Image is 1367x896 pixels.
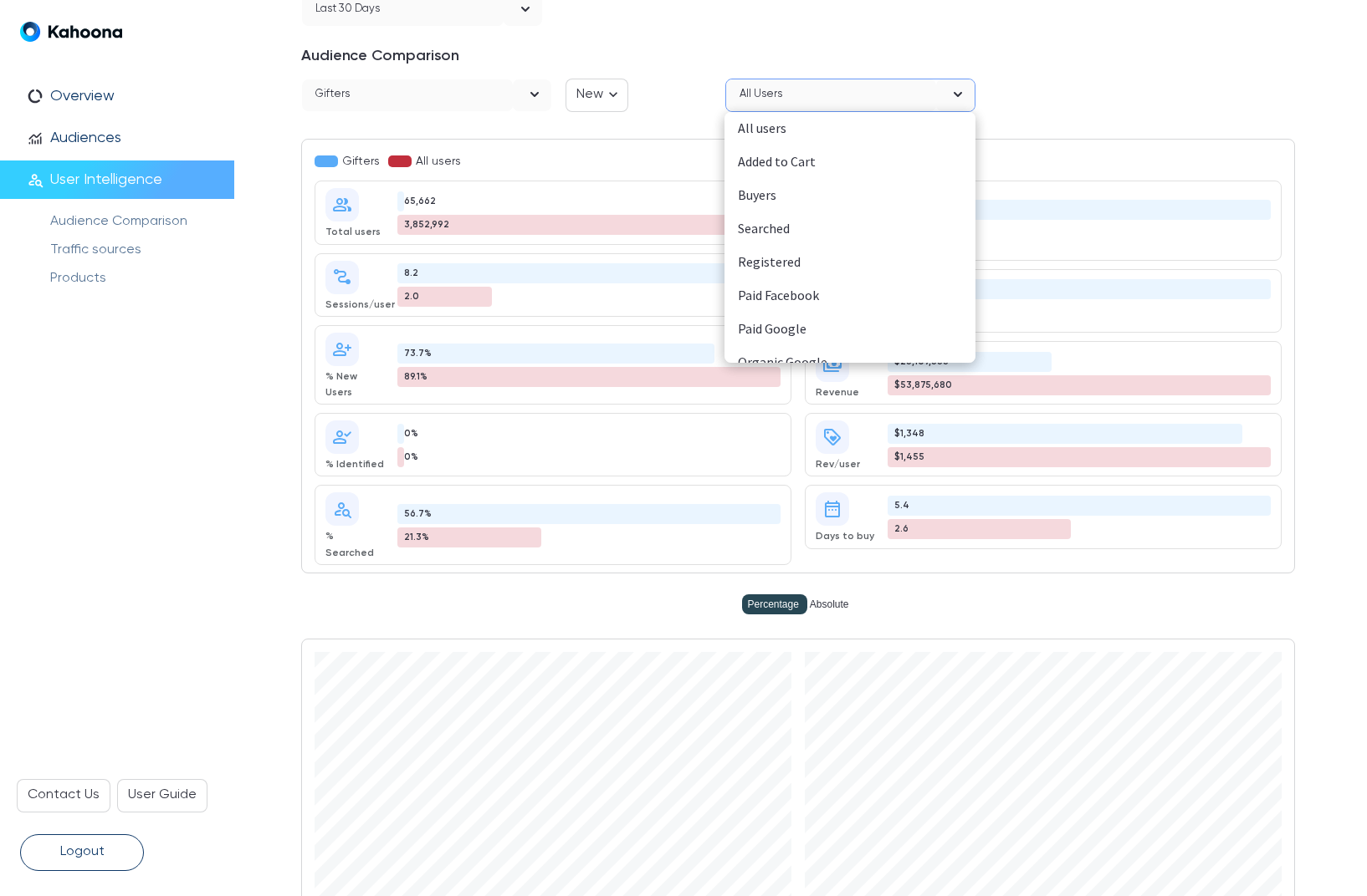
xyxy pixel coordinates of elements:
div: 73.7% [397,344,714,364]
div: Days to buy [816,529,874,545]
div: Rev/user [816,457,874,473]
div: % Identified [325,457,384,473]
p: User Intelligence [50,171,162,189]
div: 89.1% [397,367,781,387]
span: person_check [325,420,359,454]
a: Audience Comparison [50,215,187,228]
div: All users [740,84,782,107]
div: 21.3% [397,527,541,547]
div: Sessions/user [325,298,384,313]
span: loyalty [816,420,849,454]
p: Contact Us [28,785,100,807]
span: watches [23,278,60,290]
span: person_add [325,333,359,366]
div: 0% [397,424,404,444]
span: wh_high [23,302,61,313]
a: monitoringAudiences [20,129,254,147]
span: wh_low [20,322,158,342]
span: data_usage [27,88,44,104]
p: Logout [60,842,105,863]
p: Overview [50,87,115,105]
div: Paid Facebook [738,285,962,307]
p: New [576,84,603,106]
img: Logo [20,22,122,42]
div: All users [738,118,962,140]
span: date_range [816,492,849,526]
span: trunks, travel and home [20,252,158,272]
span: women [20,345,158,365]
p: Audiences [50,129,121,147]
div: 3,852,992 [397,215,781,235]
span: group [325,188,359,221]
div: Gifters [315,84,350,107]
div: 0% [397,447,404,467]
span: conversion_path [325,261,359,294]
div: Gifters [315,152,380,171]
div: $1,348 [888,424,1242,444]
div: Paid Google [738,318,962,340]
a: Contact Us [17,779,110,812]
div: Total users [325,225,384,241]
a: Products [50,272,106,285]
div: 5.4 [888,496,1271,516]
a: Traffic sources [50,243,141,257]
div: $53,875,680 [888,375,1271,395]
svg: open [525,84,545,104]
iframe: streamlit_antd_components.utils.component_func.sac [301,587,1295,618]
span: watches [20,275,158,295]
span: wh_high [20,298,158,318]
p: User Guide [128,785,197,807]
span: person_search [325,492,359,526]
div: % New Users [325,369,384,401]
div: 65,662 [397,191,404,211]
div: 26.1% [888,279,1271,299]
button: New [566,79,628,112]
div: All users [388,152,461,171]
div: Organic Google [738,352,962,374]
div: 8.2 [397,263,781,283]
div: % Searched [325,529,384,561]
svg: open [948,84,968,104]
h3: Audience Comparison [301,40,592,79]
input: Selected Gifters. Choose [504,84,506,104]
span: women [23,349,56,360]
div: $1,455 [888,447,1271,467]
span: person_search [27,171,44,188]
span: monitoring [27,130,44,146]
div: 2.6 [888,519,1071,539]
span: payments [816,349,849,382]
div: 56.7% [397,504,781,524]
a: User Guide [117,779,207,812]
div: Registered [738,252,962,273]
span: wh_low [23,325,57,337]
div: Searched [738,218,962,240]
div: Added to Cart [738,151,962,173]
div: 100.0% [888,200,1271,220]
a: person_searchUser Intelligence [20,171,254,189]
span: trunks, travel and home [23,255,128,267]
a: data_usageOverview [20,87,254,105]
input: Selected All users. Choose [928,84,929,104]
div: Revenue [816,385,874,401]
div: 2.0 [397,287,492,307]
